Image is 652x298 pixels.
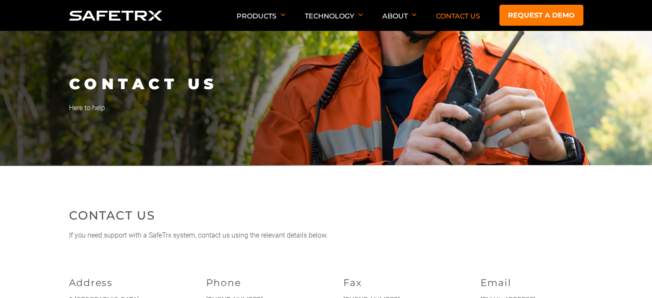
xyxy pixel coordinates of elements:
[343,277,446,289] p: Fax
[481,277,583,289] p: Email
[305,12,363,31] p: Technology
[499,5,583,26] a: Request a demo
[69,74,583,93] h1: Contact Us
[237,12,285,31] p: Products
[69,103,583,113] p: Here to help
[206,277,309,289] p: Phone
[69,230,583,241] p: If you need support with a SafeTrx system, contact us using the relevant details below.
[69,207,583,224] h2: Contact Us
[436,12,480,20] a: Contact Us
[69,11,162,21] img: Logo SafeTrx
[69,277,172,289] p: Address
[382,12,417,31] p: About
